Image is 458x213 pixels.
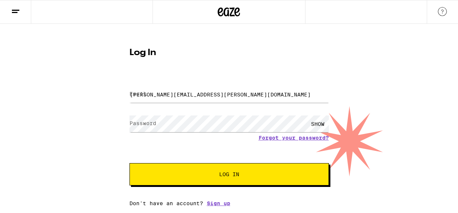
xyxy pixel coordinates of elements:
div: Don't have an account? [129,200,329,206]
a: Sign up [207,200,230,206]
div: SHOW [307,115,329,132]
span: Log In [219,172,239,177]
label: Password [129,120,156,126]
h1: Log In [129,48,329,57]
input: Email [129,86,329,103]
a: Forgot your password? [259,135,329,141]
label: Email [129,91,146,97]
button: Log In [129,163,329,185]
